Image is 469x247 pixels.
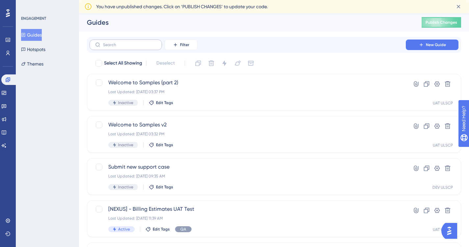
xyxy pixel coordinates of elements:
[153,227,170,232] span: Edit Tags
[426,42,446,47] span: New Guide
[108,216,387,221] div: Last Updated: [DATE] 11:39 AM
[441,221,461,241] iframe: UserGuiding AI Assistant Launcher
[108,174,387,179] div: Last Updated: [DATE] 09:35 AM
[21,43,45,55] button: Hotspots
[108,79,387,87] span: Welcome to Samples (part 2)
[108,131,387,137] div: Last Updated: [DATE] 03:32 PM
[432,185,453,190] div: DEV ULSCP
[156,142,173,148] span: Edit Tags
[433,143,453,148] div: UAT ULSCP
[118,184,133,190] span: Inactive
[150,57,181,69] button: Deselect
[406,40,458,50] button: New Guide
[108,205,387,213] span: [NEXUS] - Billing Estimates UAT Test
[21,58,43,70] button: Themes
[156,184,173,190] span: Edit Tags
[21,16,46,21] div: ENGAGEMENT
[118,142,133,148] span: Inactive
[118,227,130,232] span: Active
[156,100,173,105] span: Edit Tags
[145,227,170,232] button: Edit Tags
[422,17,461,28] button: Publish Changes
[180,227,186,232] span: QA
[156,59,175,67] span: Deselect
[149,142,173,148] button: Edit Tags
[21,29,42,41] button: Guides
[180,42,189,47] span: Filter
[108,121,387,129] span: Welcome to Samples v2
[108,163,387,171] span: Submit new support case
[103,42,156,47] input: Search
[104,59,142,67] span: Select All Showing
[433,100,453,106] div: UAT ULSCP
[15,2,41,10] span: Need Help?
[433,227,453,232] div: UAT ULSCP
[149,184,173,190] button: Edit Tags
[426,20,457,25] span: Publish Changes
[118,100,133,105] span: Inactive
[108,89,387,95] div: Last Updated: [DATE] 03:37 PM
[149,100,173,105] button: Edit Tags
[96,3,268,11] span: You have unpublished changes. Click on ‘PUBLISH CHANGES’ to update your code.
[87,18,405,27] div: Guides
[165,40,197,50] button: Filter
